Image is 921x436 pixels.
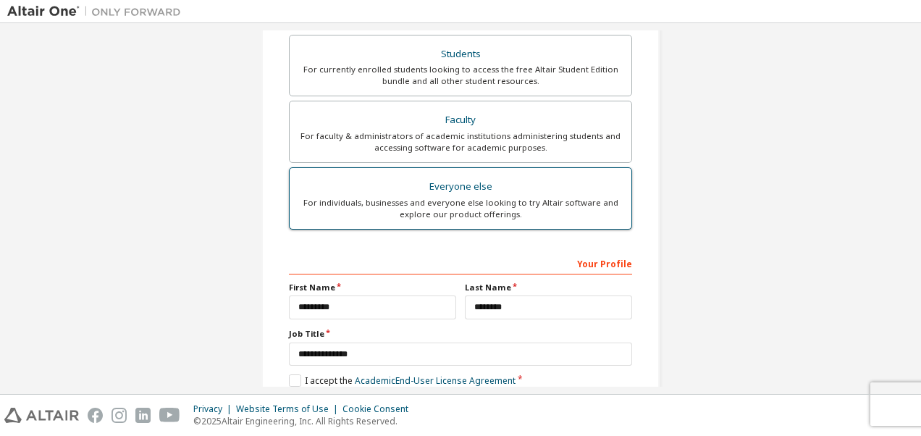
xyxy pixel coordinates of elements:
label: First Name [289,282,456,293]
div: Website Terms of Use [236,403,342,415]
img: linkedin.svg [135,408,151,423]
img: altair_logo.svg [4,408,79,423]
div: Students [298,44,623,64]
div: Your Profile [289,251,632,274]
div: Everyone else [298,177,623,197]
a: Academic End-User License Agreement [355,374,516,387]
img: facebook.svg [88,408,103,423]
div: Faculty [298,110,623,130]
label: Job Title [289,328,632,340]
label: Last Name [465,282,632,293]
img: youtube.svg [159,408,180,423]
img: instagram.svg [112,408,127,423]
div: Privacy [193,403,236,415]
div: For individuals, businesses and everyone else looking to try Altair software and explore our prod... [298,197,623,220]
div: For faculty & administrators of academic institutions administering students and accessing softwa... [298,130,623,154]
div: For currently enrolled students looking to access the free Altair Student Edition bundle and all ... [298,64,623,87]
img: Altair One [7,4,188,19]
div: Cookie Consent [342,403,417,415]
label: I accept the [289,374,516,387]
p: © 2025 Altair Engineering, Inc. All Rights Reserved. [193,415,417,427]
